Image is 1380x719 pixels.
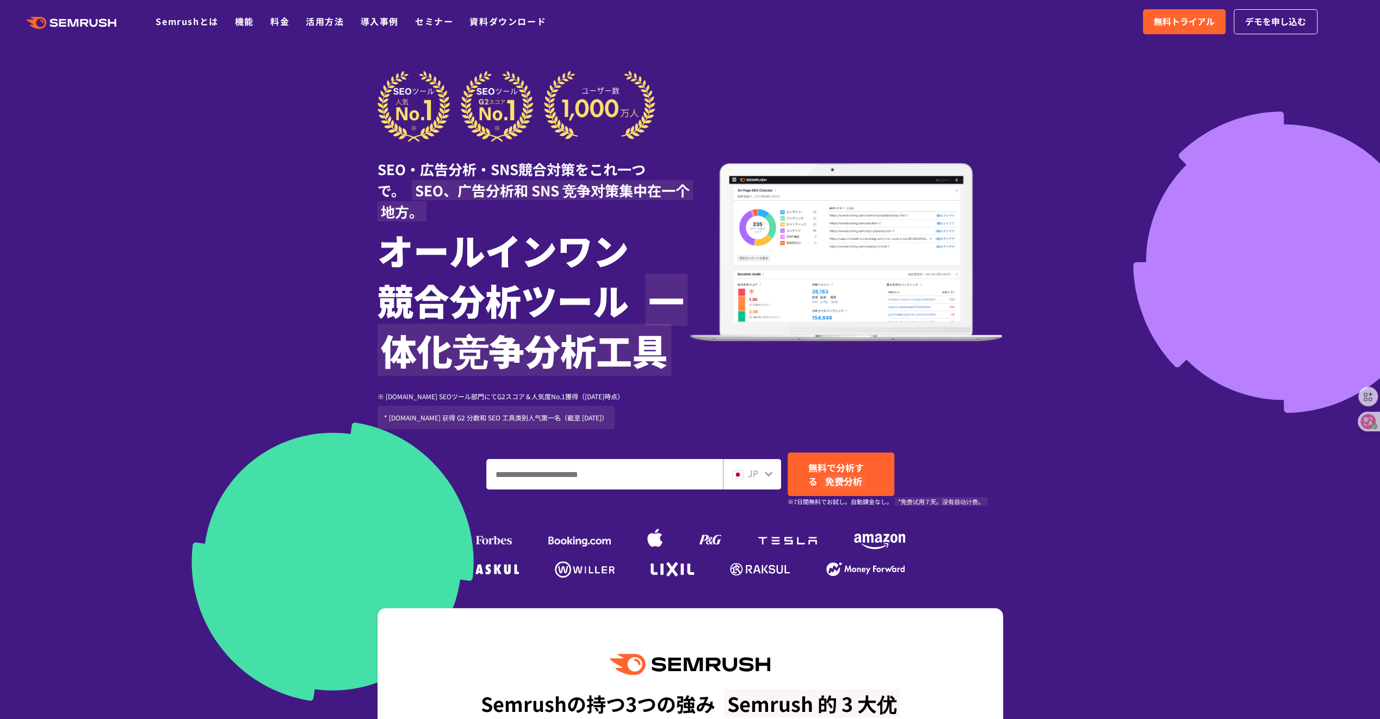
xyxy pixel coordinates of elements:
font: 一体化竞争分析工具 [378,274,688,376]
div: ※ [DOMAIN_NAME] SEOツール部門にてG2スコア＆人気度No.1獲得（[DATE]時点） [378,391,690,433]
span: 無料トライアル [1154,15,1215,29]
a: 無料で分析する 免费分析 [788,453,894,496]
font: *免费试用 7 天。没有自动计费。 [895,497,987,506]
a: 活用方法 [306,15,344,28]
a: 料金 [270,15,289,28]
span: JP [748,467,758,480]
a: デモを申し込む [1234,9,1317,34]
a: 無料トライアル [1143,9,1226,34]
a: 機能 [235,15,254,28]
span: デモを申し込む [1245,15,1306,29]
small: ※7日間無料でお試し。自動課金なし。 [788,497,987,507]
a: 導入事例 [361,15,399,28]
a: セミナー [415,15,453,28]
img: Semrush [610,654,770,675]
h1: オールインワン 競合分析ツール [378,225,690,375]
a: 資料ダウンロード [469,15,546,28]
font: * [DOMAIN_NAME] 获得 G2 分数和 SEO 工具类别人气第一名（截至 [DATE]） [384,413,608,422]
font: 免费分析 [822,474,865,488]
a: Semrushとは [156,15,218,28]
input: ドメイン、キーワードまたはURLを入力してください [487,460,722,489]
div: SEO・広告分析・SNS競合対策をこれ一つで。 [378,142,690,222]
font: SEO、广告分析和 SNS 竞争对策集中在一个地方。 [378,180,693,221]
span: 無料で分析する [808,461,865,488]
